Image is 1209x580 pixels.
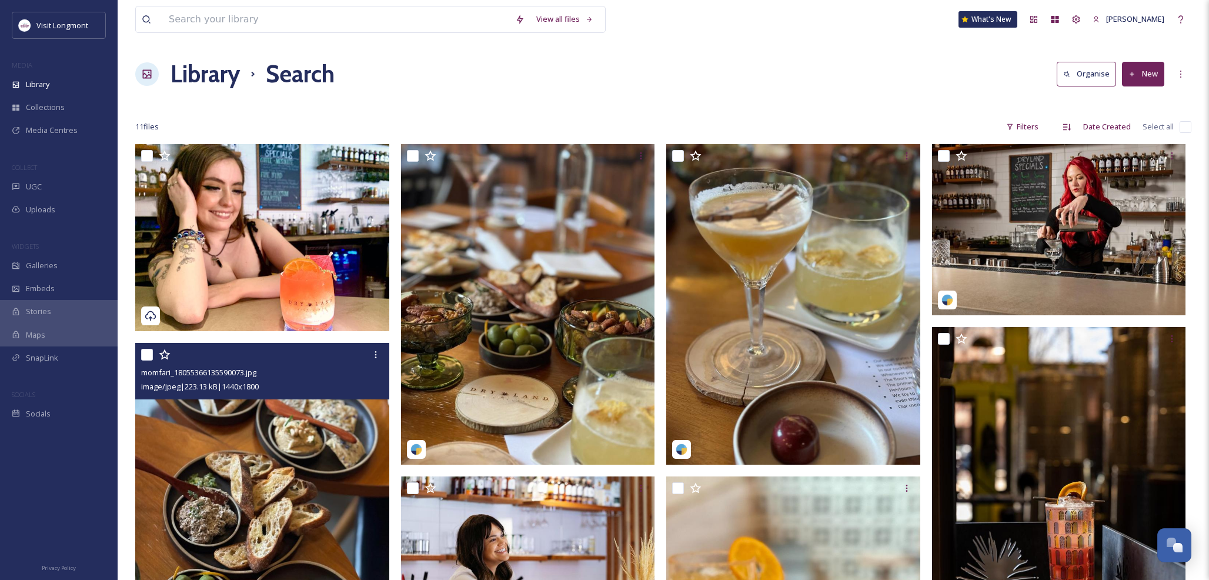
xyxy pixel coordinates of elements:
[676,444,687,455] img: snapsea-logo.png
[26,306,51,317] span: Stories
[36,20,88,31] span: Visit Longmont
[401,144,657,465] img: momfari_18055366135590073.jpg
[26,283,55,294] span: Embeds
[12,242,39,251] span: WIDGETS
[19,19,31,31] img: longmont.jpg
[12,61,32,69] span: MEDIA
[26,408,51,419] span: Socials
[42,564,76,572] span: Privacy Policy
[958,11,1017,28] a: What's New
[26,125,78,136] span: Media Centres
[1057,62,1116,86] button: Organise
[1077,115,1137,138] div: Date Created
[1087,8,1170,31] a: [PERSON_NAME]
[1000,115,1044,138] div: Filters
[932,144,1188,315] img: drylanddistillers_18239956165164259.jpg
[135,144,392,331] img: Dry Land Distillers Model Release.JPEG
[26,79,49,90] span: Library
[1143,121,1174,132] span: Select all
[135,121,159,132] span: 11 file s
[1122,62,1164,86] button: New
[266,56,335,92] h1: Search
[941,294,953,306] img: snapsea-logo.png
[530,8,599,31] a: View all files
[26,352,58,364] span: SnapLink
[1057,62,1122,86] a: Organise
[410,444,422,455] img: snapsea-logo.png
[26,102,65,113] span: Collections
[26,260,58,271] span: Galleries
[163,6,509,32] input: Search your library
[666,144,923,465] img: momfari_18055366135590073.jpg
[1157,528,1191,562] button: Open Chat
[12,390,35,399] span: SOCIALS
[141,367,256,378] span: momfari_18055366135590073.jpg
[1106,14,1164,24] span: [PERSON_NAME]
[141,381,259,392] span: image/jpeg | 223.13 kB | 1440 x 1800
[42,560,76,574] a: Privacy Policy
[26,329,45,341] span: Maps
[171,56,240,92] a: Library
[26,181,42,192] span: UGC
[26,204,55,215] span: Uploads
[12,163,37,172] span: COLLECT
